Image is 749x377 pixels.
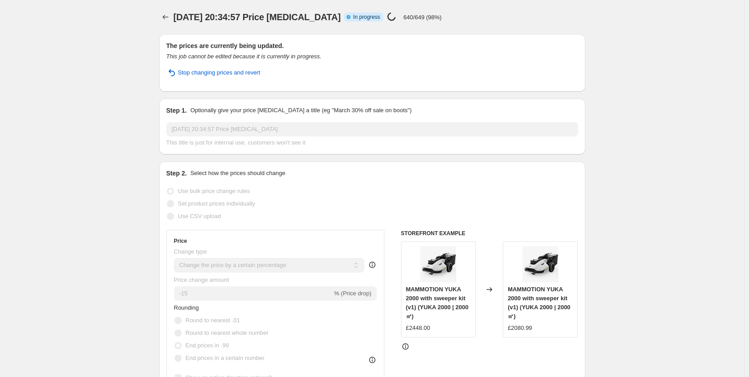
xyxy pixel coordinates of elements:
[174,237,187,245] h3: Price
[174,248,207,255] span: Change type
[401,230,578,237] h6: STOREFRONT EXAMPLE
[406,286,469,320] span: MAMMOTION YUKA 2000 with sweeper kit (v1) (YUKA 2000 | 2000㎡)
[174,12,341,22] span: [DATE] 20:34:57 Price [MEDICAL_DATA]
[186,342,229,349] span: End prices in .99
[353,13,380,21] span: In progress
[161,66,266,80] button: Stop changing prices and revert
[190,106,411,115] p: Optionally give your price [MEDICAL_DATA] a title (eg "March 30% off sale on boots")
[508,324,532,333] div: £2080.99
[420,246,456,282] img: YUKA_681794f0-c7ad-427c-8377-493b5a6aceb2_80x.webp
[166,53,322,60] i: This job cannot be edited because it is currently in progress.
[166,122,578,136] input: 30% off holiday sale
[178,200,255,207] span: Set product prices individually
[159,11,172,23] button: Price change jobs
[174,286,332,301] input: -15
[166,169,187,178] h2: Step 2.
[508,286,570,320] span: MAMMOTION YUKA 2000 with sweeper kit (v1) (YUKA 2000 | 2000㎡)
[368,260,377,269] div: help
[178,213,221,219] span: Use CSV upload
[190,169,285,178] p: Select how the prices should change
[166,41,578,50] h2: The prices are currently being updated.
[174,276,229,283] span: Price change amount
[186,355,265,361] span: End prices in a certain number
[178,68,261,77] span: Stop changing prices and revert
[406,324,430,333] div: £2448.00
[186,317,240,324] span: Round to nearest .01
[403,14,441,21] p: 640/649 (98%)
[523,246,558,282] img: YUKA_681794f0-c7ad-427c-8377-493b5a6aceb2_80x.webp
[174,304,199,311] span: Rounding
[178,188,250,194] span: Use bulk price change rules
[166,106,187,115] h2: Step 1.
[334,290,371,297] span: % (Price drop)
[166,139,305,146] span: This title is just for internal use, customers won't see it
[186,329,269,336] span: Round to nearest whole number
